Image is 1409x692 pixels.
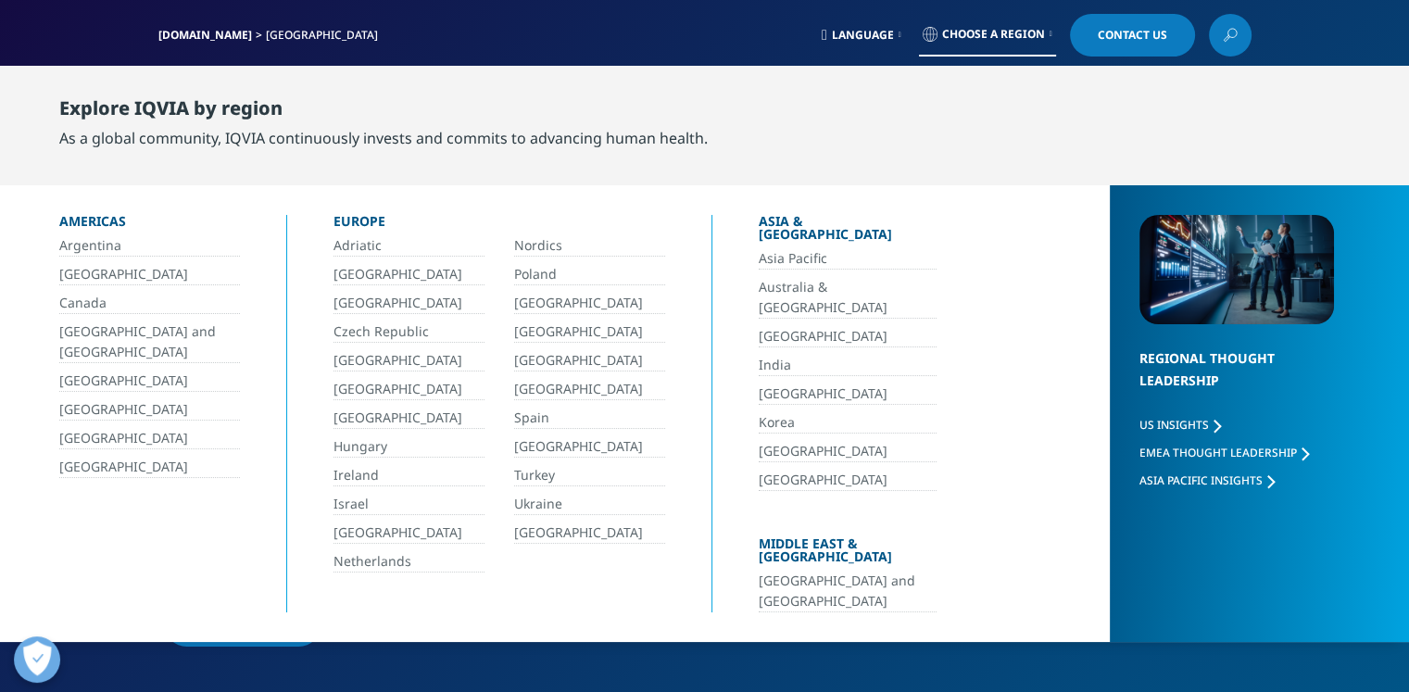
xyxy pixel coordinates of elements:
img: 2093_analyzing-data-using-big-screen-display-and-laptop.png [1139,215,1334,324]
a: Argentina [59,235,240,257]
a: [GEOGRAPHIC_DATA] [759,326,937,347]
a: Contact Us [1070,14,1195,57]
a: [GEOGRAPHIC_DATA] [759,384,937,405]
a: Netherlands [333,551,484,572]
a: [GEOGRAPHIC_DATA] [514,522,665,544]
div: As a global community, IQVIA continuously invests and commits to advancing human health. [59,127,708,149]
a: India [759,355,937,376]
a: [GEOGRAPHIC_DATA] [514,379,665,400]
a: [GEOGRAPHIC_DATA] [514,350,665,371]
div: Europe [333,215,665,235]
span: Choose a Region [942,27,1045,42]
div: [GEOGRAPHIC_DATA] [266,28,385,43]
a: Hungary [333,436,484,458]
a: Spain [514,408,665,429]
a: Poland [514,264,665,285]
a: [GEOGRAPHIC_DATA] [333,264,484,285]
a: [GEOGRAPHIC_DATA] and [GEOGRAPHIC_DATA] [759,571,937,612]
a: Ireland [333,465,484,486]
a: Nordics [514,235,665,257]
a: [GEOGRAPHIC_DATA] [59,457,240,478]
button: Ouvrir le centre de préférences [14,636,60,683]
a: [GEOGRAPHIC_DATA] [333,379,484,400]
a: [GEOGRAPHIC_DATA] [514,321,665,343]
a: Israel [333,494,484,515]
nav: Primary [314,65,1252,152]
span: Language [832,28,894,43]
a: [DOMAIN_NAME] [158,27,252,43]
a: [GEOGRAPHIC_DATA] [59,371,240,392]
div: Americas [59,215,240,235]
span: US Insights [1139,417,1209,433]
a: Czech Republic [333,321,484,343]
a: [GEOGRAPHIC_DATA] [759,470,937,491]
a: Korea [759,412,937,434]
a: [GEOGRAPHIC_DATA] [333,408,484,429]
a: [GEOGRAPHIC_DATA] [333,293,484,314]
a: [GEOGRAPHIC_DATA] [333,522,484,544]
a: Turkey [514,465,665,486]
a: [GEOGRAPHIC_DATA] [759,441,937,462]
a: Canada [59,293,240,314]
div: Regional Thought Leadership [1139,347,1334,415]
a: Asia Pacific [759,248,937,270]
a: [GEOGRAPHIC_DATA] [59,428,240,449]
span: Asia Pacific Insights [1139,472,1263,488]
a: Adriatic [333,235,484,257]
div: Explore IQVIA by region [59,97,708,127]
a: EMEA Thought Leadership [1139,445,1309,460]
a: [GEOGRAPHIC_DATA] [514,293,665,314]
a: Ukraine [514,494,665,515]
a: US Insights [1139,417,1221,433]
a: [GEOGRAPHIC_DATA] [333,350,484,371]
a: [GEOGRAPHIC_DATA] and [GEOGRAPHIC_DATA] [59,321,240,363]
a: [GEOGRAPHIC_DATA] [514,436,665,458]
div: Middle East & [GEOGRAPHIC_DATA] [759,537,937,571]
span: EMEA Thought Leadership [1139,445,1297,460]
a: [GEOGRAPHIC_DATA] [59,264,240,285]
div: Asia & [GEOGRAPHIC_DATA] [759,215,937,248]
a: [GEOGRAPHIC_DATA] [59,399,240,421]
span: Contact Us [1098,30,1167,41]
a: Asia Pacific Insights [1139,472,1275,488]
a: Australia & [GEOGRAPHIC_DATA] [759,277,937,319]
